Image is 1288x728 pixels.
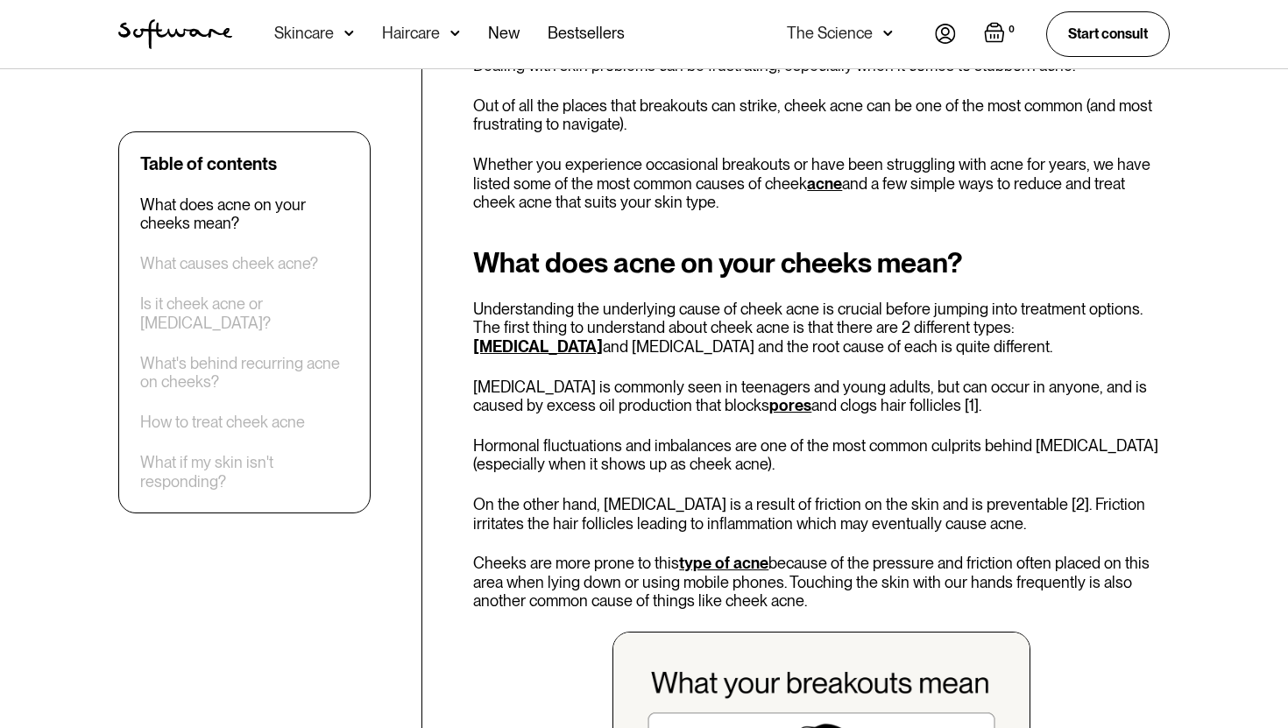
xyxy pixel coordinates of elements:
p: Hormonal fluctuations and imbalances are one of the most common culprits behind [MEDICAL_DATA] (e... [473,436,1170,474]
p: Whether you experience occasional breakouts or have been struggling with acne for years, we have ... [473,155,1170,212]
h2: What does acne on your cheeks mean? [473,247,1170,279]
div: Haircare [382,25,440,42]
img: arrow down [344,25,354,42]
p: Out of all the places that breakouts can strike, cheek acne can be one of the most common (and mo... [473,96,1170,134]
a: home [118,19,232,49]
img: arrow down [450,25,460,42]
a: What's behind recurring acne on cheeks? [140,354,349,392]
div: The Science [787,25,873,42]
a: What does acne on your cheeks mean? [140,195,349,233]
a: Is it cheek acne or [MEDICAL_DATA]? [140,295,349,333]
img: arrow down [883,25,893,42]
div: 0 [1005,22,1018,38]
p: Cheeks are more prone to this because of the pressure and friction often placed on this area when... [473,554,1170,611]
a: [MEDICAL_DATA] [473,337,603,356]
div: Skincare [274,25,334,42]
a: acne [807,174,842,193]
img: Software Logo [118,19,232,49]
a: type of acne [679,554,768,572]
a: How to treat cheek acne [140,413,305,433]
a: pores [769,396,811,414]
a: Start consult [1046,11,1170,56]
div: Table of contents [140,153,277,174]
p: [MEDICAL_DATA] is commonly seen in teenagers and young adults, but can occur in anyone, and is ca... [473,378,1170,415]
a: What causes cheek acne? [140,255,318,274]
a: What if my skin isn't responding? [140,454,349,491]
a: Open empty cart [984,22,1018,46]
p: Understanding the underlying cause of cheek acne is crucial before jumping into treatment options... [473,300,1170,357]
p: On the other hand, [MEDICAL_DATA] is a result of friction on the skin and is preventable [2]. Fri... [473,495,1170,533]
